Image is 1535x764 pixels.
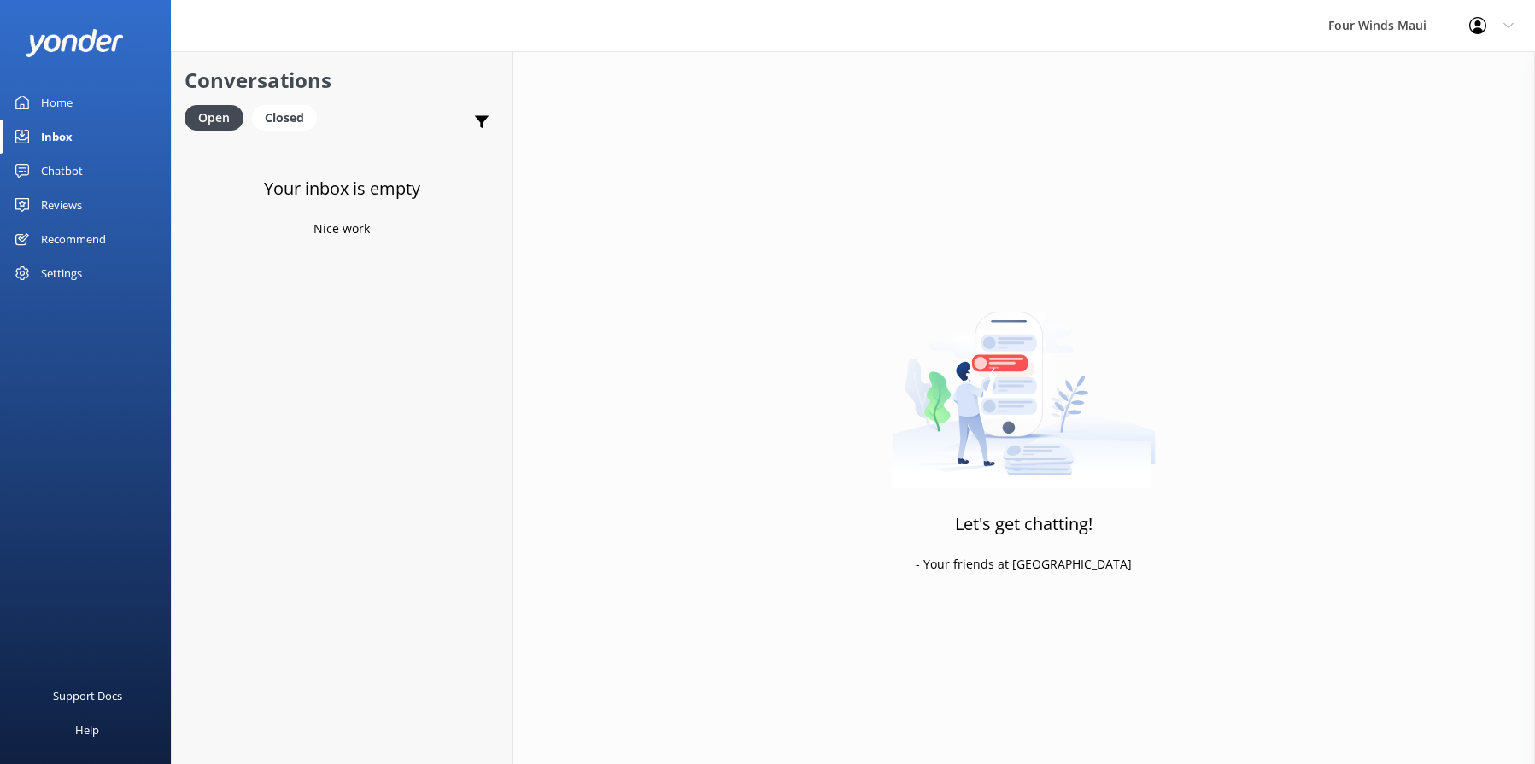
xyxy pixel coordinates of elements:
h3: Let's get chatting! [955,510,1093,538]
img: artwork of a man stealing a conversation from at giant smartphone [892,276,1156,489]
h3: Your inbox is empty [264,175,420,202]
p: - Your friends at [GEOGRAPHIC_DATA] [916,555,1132,574]
div: Help [75,713,99,747]
div: Open [185,105,243,131]
div: Chatbot [41,154,83,188]
div: Closed [252,105,317,131]
div: Recommend [41,222,106,256]
p: Nice work [313,219,370,238]
div: Settings [41,256,82,290]
div: Reviews [41,188,82,222]
a: Open [185,108,252,126]
div: Support Docs [53,679,122,713]
div: Home [41,85,73,120]
a: Closed [252,108,325,126]
img: yonder-white-logo.png [26,29,124,57]
div: Inbox [41,120,73,154]
h2: Conversations [185,64,499,96]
